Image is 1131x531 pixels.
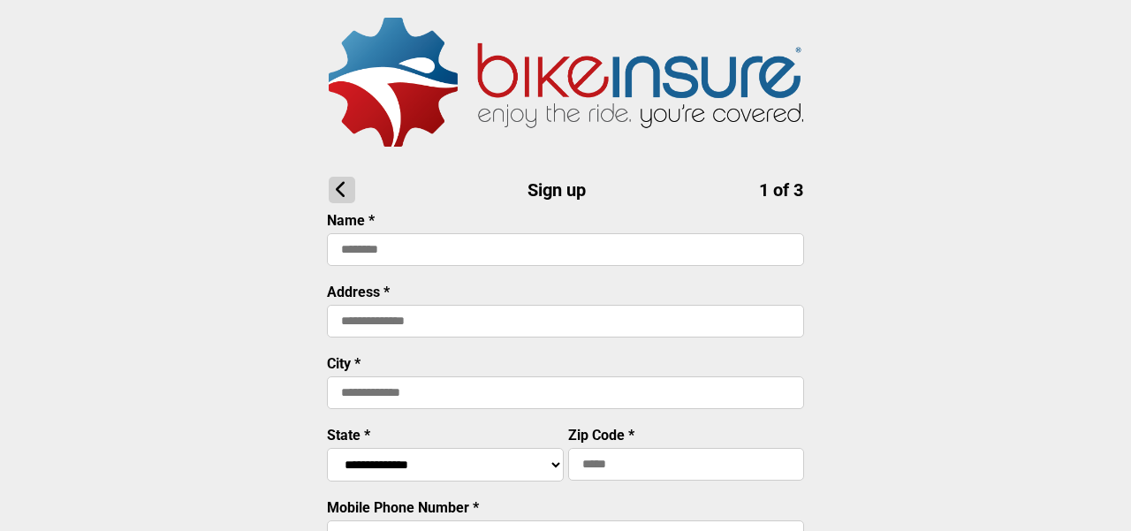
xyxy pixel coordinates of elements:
[327,427,370,444] label: State *
[329,177,803,203] h1: Sign up
[327,499,479,516] label: Mobile Phone Number *
[568,427,634,444] label: Zip Code *
[759,179,803,201] span: 1 of 3
[327,284,390,300] label: Address *
[327,212,375,229] label: Name *
[327,355,361,372] label: City *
